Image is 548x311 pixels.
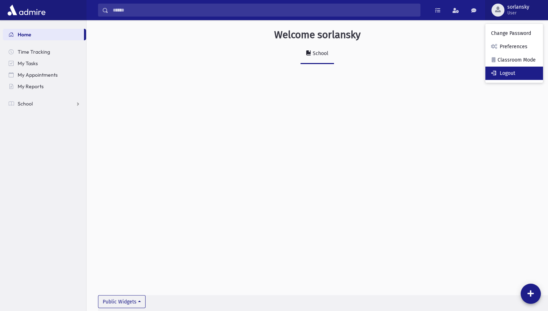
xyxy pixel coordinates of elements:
[311,50,328,57] div: School
[3,98,86,109] a: School
[274,29,361,41] h3: Welcome sorlansky
[18,72,58,78] span: My Appointments
[507,10,529,16] span: User
[98,295,146,308] button: Public Widgets
[300,44,334,64] a: School
[108,4,420,17] input: Search
[18,60,38,67] span: My Tasks
[3,29,84,40] a: Home
[507,4,529,10] span: sorlansky
[18,100,33,107] span: School
[18,49,50,55] span: Time Tracking
[485,40,543,53] a: Preferences
[18,31,31,38] span: Home
[3,46,86,58] a: Time Tracking
[485,53,543,67] a: Classroom Mode
[18,83,44,90] span: My Reports
[485,67,543,80] a: Logout
[485,27,543,40] a: Change Password
[6,3,47,17] img: AdmirePro
[3,58,86,69] a: My Tasks
[3,81,86,92] a: My Reports
[3,69,86,81] a: My Appointments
